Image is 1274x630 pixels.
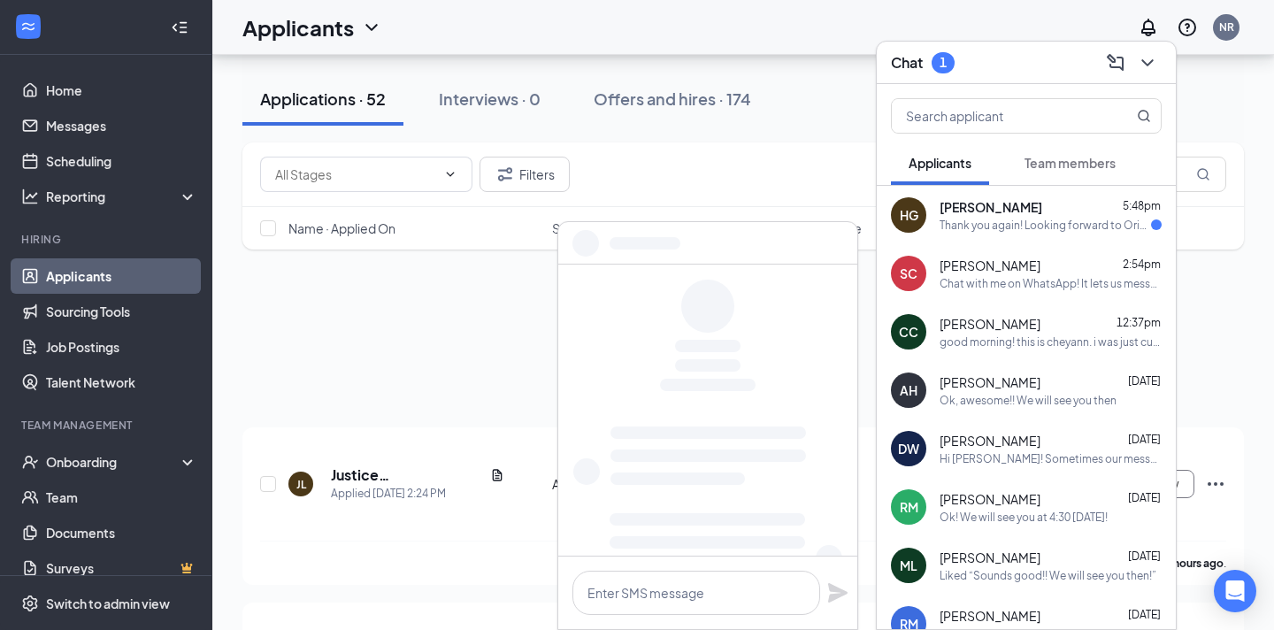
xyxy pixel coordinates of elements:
[900,557,917,574] div: ML
[1165,557,1224,570] b: 6 hours ago
[331,465,483,485] h5: Justice [PERSON_NAME]
[1101,49,1130,77] button: ComposeMessage
[296,477,306,492] div: JL
[46,365,197,400] a: Talent Network
[480,157,570,192] button: Filter Filters
[940,607,1040,625] span: [PERSON_NAME]
[892,99,1101,133] input: Search applicant
[1137,52,1158,73] svg: ChevronDown
[46,515,197,550] a: Documents
[940,510,1108,525] div: Ok! We will see you at 4:30 [DATE]!
[275,165,436,184] input: All Stages
[46,188,198,205] div: Reporting
[46,453,182,471] div: Onboarding
[898,440,919,457] div: DW
[490,468,504,482] svg: Document
[288,219,395,237] span: Name · Applied On
[940,315,1040,333] span: [PERSON_NAME]
[46,595,170,612] div: Switch to admin view
[443,167,457,181] svg: ChevronDown
[594,88,751,110] div: Offers and hires · 174
[1128,491,1161,504] span: [DATE]
[891,53,923,73] h3: Chat
[46,294,197,329] a: Sourcing Tools
[21,418,194,433] div: Team Management
[940,55,947,70] div: 1
[1196,167,1210,181] svg: MagnifyingGlass
[242,12,354,42] h1: Applicants
[900,381,917,399] div: AH
[900,498,918,516] div: RM
[1025,155,1116,171] span: Team members
[940,373,1040,391] span: [PERSON_NAME]
[940,257,1040,274] span: [PERSON_NAME]
[46,550,197,586] a: SurveysCrown
[46,108,197,143] a: Messages
[940,451,1162,466] div: Hi [PERSON_NAME]! Sometimes our messages do not send, so I wanted to make sure you saw. We would ...
[19,18,37,35] svg: WorkstreamLogo
[940,568,1156,583] div: Liked “Sounds good!! We will see you then!”
[909,155,971,171] span: Applicants
[46,329,197,365] a: Job Postings
[46,143,197,179] a: Scheduling
[1123,199,1161,212] span: 5:48pm
[940,276,1162,291] div: Chat with me on WhatsApp! It lets us message privately with friends and family on iPhone, Android...
[331,485,504,503] div: Applied [DATE] 2:24 PM
[1138,17,1159,38] svg: Notifications
[1133,49,1162,77] button: ChevronDown
[827,582,848,603] svg: Plane
[46,480,197,515] a: Team
[1219,19,1234,35] div: NR
[361,17,382,38] svg: ChevronDown
[1128,608,1161,621] span: [DATE]
[1214,570,1256,612] div: Open Intercom Messenger
[495,164,516,185] svg: Filter
[689,219,756,237] span: Job posting
[439,88,541,110] div: Interviews · 0
[21,453,39,471] svg: UserCheck
[1123,257,1161,271] span: 2:54pm
[940,218,1151,233] div: Thank you again! Looking forward to Orientation [DATE]
[900,265,917,282] div: SC
[1205,473,1226,495] svg: Ellipses
[21,232,194,247] div: Hiring
[940,393,1117,408] div: Ok, awesome!! We will see you then
[826,219,862,237] span: Score
[21,188,39,205] svg: Analysis
[552,219,587,237] span: Stage
[940,490,1040,508] span: [PERSON_NAME]
[552,475,679,493] div: Availability
[1117,316,1161,329] span: 12:37pm
[46,73,197,108] a: Home
[1128,549,1161,563] span: [DATE]
[21,595,39,612] svg: Settings
[899,323,918,341] div: CC
[940,198,1042,216] span: [PERSON_NAME]
[1177,17,1198,38] svg: QuestionInfo
[1128,374,1161,388] span: [DATE]
[1105,52,1126,73] svg: ComposeMessage
[900,206,918,224] div: HG
[171,19,188,36] svg: Collapse
[260,88,386,110] div: Applications · 52
[1128,433,1161,446] span: [DATE]
[46,258,197,294] a: Applicants
[940,549,1040,566] span: [PERSON_NAME]
[1137,109,1151,123] svg: MagnifyingGlass
[940,432,1040,449] span: [PERSON_NAME]
[940,334,1162,350] div: good morning! this is cheyann. i was just curious on how the interview went and what will be the ...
